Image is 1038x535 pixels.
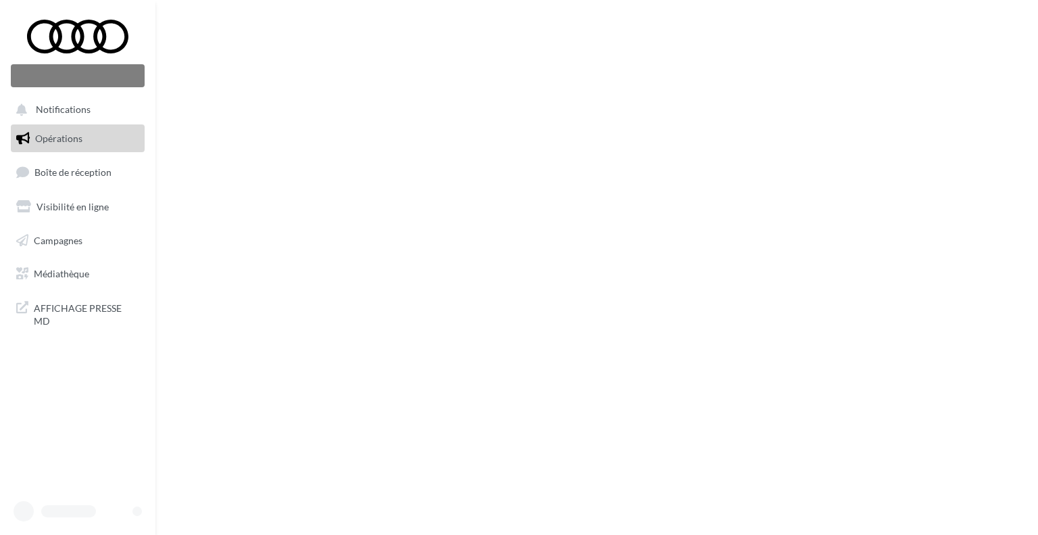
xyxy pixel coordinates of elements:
a: Campagnes [8,227,147,255]
a: Boîte de réception [8,158,147,187]
span: Boîte de réception [34,166,112,178]
div: Nouvelle campagne [11,64,145,87]
span: Campagnes [34,234,82,246]
a: Médiathèque [8,260,147,288]
span: AFFICHAGE PRESSE MD [34,299,139,328]
span: Opérations [35,133,82,144]
span: Médiathèque [34,268,89,279]
a: Opérations [8,124,147,153]
span: Notifications [36,104,91,116]
a: AFFICHAGE PRESSE MD [8,294,147,333]
a: Visibilité en ligne [8,193,147,221]
span: Visibilité en ligne [36,201,109,212]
